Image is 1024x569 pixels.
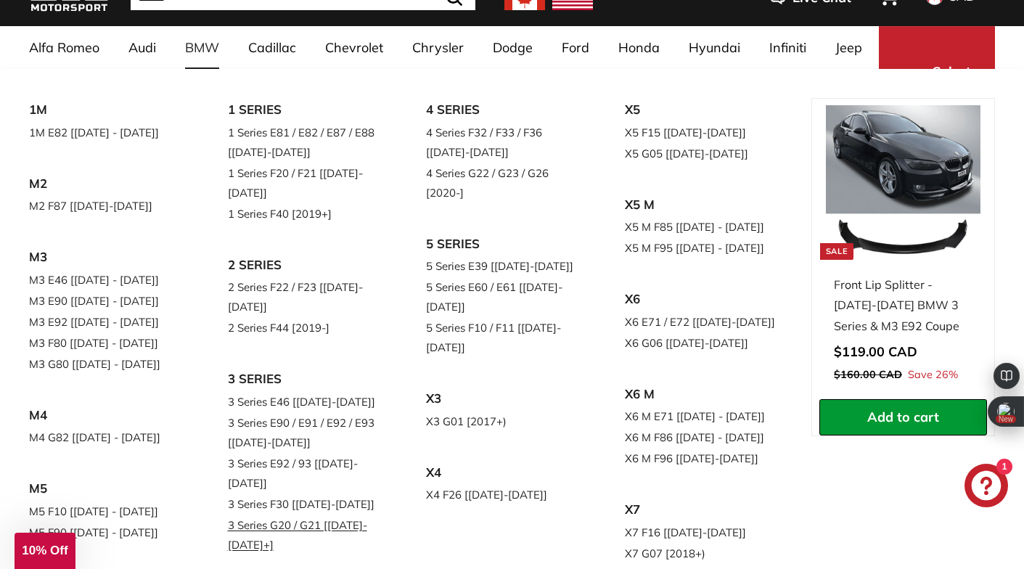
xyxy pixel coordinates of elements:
[820,243,853,260] div: Sale
[625,448,783,469] a: X6 M F96 [[DATE]-[DATE]]
[29,311,187,332] a: M3 E92 [[DATE] - [DATE]]
[547,26,604,69] a: Ford
[908,366,958,385] span: Save 26%
[228,412,386,453] a: 3 Series E90 / E91 / E92 / E93 [[DATE]-[DATE]]
[426,411,584,432] a: X3 G01 [2017+)
[625,427,783,448] a: X6 M F86 [[DATE] - [DATE]]
[228,367,386,391] a: 3 SERIES
[29,522,187,543] a: M5 F90 [[DATE] - [DATE]]
[29,404,187,427] a: M4
[625,406,783,427] a: X6 M E71 [[DATE] - [DATE]]
[927,62,976,118] span: Select Your Vehicle
[228,494,386,515] a: 3 Series F30 [[DATE]-[DATE]]
[29,290,187,311] a: M3 E90 [[DATE] - [DATE]]
[22,544,67,557] span: 10% Off
[29,269,187,290] a: M3 E46 [[DATE] - [DATE]]
[311,26,398,69] a: Chevrolet
[29,427,187,448] a: M4 G82 [[DATE] - [DATE]]
[234,26,311,69] a: Cadillac
[15,26,114,69] a: Alfa Romeo
[834,368,902,381] span: $160.00 CAD
[15,533,75,569] div: 10% Off
[604,26,674,69] a: Honda
[960,464,1012,511] inbox-online-store-chat: Shopify online store chat
[478,26,547,69] a: Dodge
[426,98,584,122] a: 4 SERIES
[426,232,584,256] a: 5 SERIES
[426,461,584,485] a: X4
[834,274,972,337] div: Front Lip Splitter - [DATE]-[DATE] BMW 3 Series & M3 E92 Coupe
[228,515,386,555] a: 3 Series G20 / G21 [[DATE]-[DATE]+]
[29,172,187,196] a: M2
[755,26,821,69] a: Infiniti
[426,387,584,411] a: X3
[625,332,783,353] a: X6 G06 [[DATE]-[DATE]]
[228,163,386,203] a: 1 Series F20 / F21 [[DATE]-[DATE]]
[228,253,386,277] a: 2 SERIES
[674,26,755,69] a: Hyundai
[819,399,987,435] button: Add to cart
[426,317,584,358] a: 5 Series F10 / F11 [[DATE]-[DATE]]
[625,382,783,406] a: X6 M
[625,543,783,564] a: X7 G07 [2018+)
[625,237,783,258] a: X5 M F95 [[DATE] - [DATE]]
[625,287,783,311] a: X6
[819,99,987,399] a: Sale Front Lip Splitter - [DATE]-[DATE] BMW 3 Series & M3 E92 Coupe Save 26%
[625,143,783,164] a: X5 G05 [[DATE]-[DATE]]
[29,98,187,122] a: 1M
[625,122,783,143] a: X5 F15 [[DATE]-[DATE]]
[625,216,783,237] a: X5 M F85 [[DATE] - [DATE]]
[29,353,187,374] a: M3 G80 [[DATE] - [DATE]]
[398,26,478,69] a: Chrysler
[426,484,584,505] a: X4 F26 [[DATE]-[DATE]]
[29,245,187,269] a: M3
[228,203,386,224] a: 1 Series F40 [2019+]
[426,277,584,317] a: 5 Series E60 / E61 [[DATE]-[DATE]]
[228,98,386,122] a: 1 SERIES
[228,317,386,338] a: 2 Series F44 [2019-]
[29,195,187,216] a: M2 F87 [[DATE]-[DATE]]
[426,163,584,203] a: 4 Series G22 / G23 / G26 [2020-]
[228,391,386,412] a: 3 Series E46 [[DATE]-[DATE]]
[171,26,234,69] a: BMW
[426,122,584,163] a: 4 Series F32 / F33 / F36 [[DATE]-[DATE]]
[834,343,917,360] span: $119.00 CAD
[625,193,783,217] a: X5 M
[29,501,187,522] a: M5 F10 [[DATE] - [DATE]]
[114,26,171,69] a: Audi
[625,311,783,332] a: X6 E71 / E72 [[DATE]-[DATE]]
[228,122,386,163] a: 1 Series E81 / E82 / E87 / E88 [[DATE]-[DATE]]
[29,122,187,143] a: 1M E82 [[DATE] - [DATE]]
[426,255,584,277] a: 5 Series E39 [[DATE]-[DATE]]
[625,498,783,522] a: X7
[625,522,783,543] a: X7 F16 [[DATE]-[DATE]]
[29,477,187,501] a: M5
[228,277,386,317] a: 2 Series F22 / F23 [[DATE]-[DATE]]
[867,409,939,425] span: Add to cart
[29,332,187,353] a: M3 F80 [[DATE] - [DATE]]
[228,453,386,494] a: 3 Series E92 / 93 [[DATE]-[DATE]]
[821,26,877,69] a: Jeep
[625,98,783,122] a: X5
